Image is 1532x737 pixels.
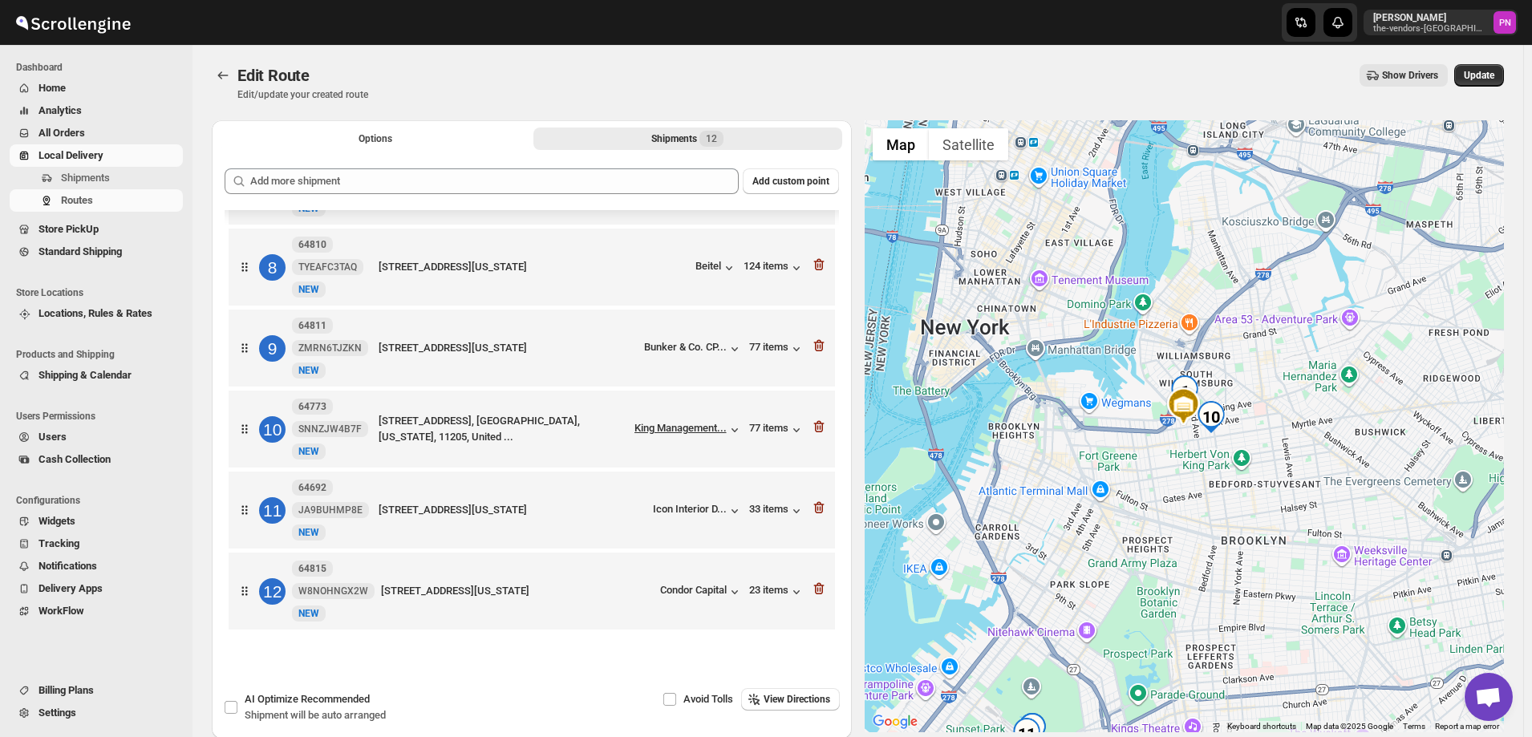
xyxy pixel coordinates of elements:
[298,504,363,516] span: JA9BUHMP8E
[39,537,79,549] span: Tracking
[10,577,183,600] button: Delivery Apps
[1373,24,1487,34] p: the-vendors-[GEOGRAPHIC_DATA]
[869,711,922,732] img: Google
[39,245,122,257] span: Standard Shipping
[298,239,326,250] b: 64810
[743,168,839,194] button: Add custom point
[10,533,183,555] button: Tracking
[39,127,85,139] span: All Orders
[1227,721,1296,732] button: Keyboard shortcuts
[39,104,82,116] span: Analytics
[1465,673,1513,721] div: Open chat
[229,391,835,468] div: 1064773SNNZJW4B7FNEW[STREET_ADDRESS], [GEOGRAPHIC_DATA], [US_STATE], 11205, United ...King Manage...
[10,600,183,622] button: WorkFlow
[651,131,723,147] div: Shipments
[212,64,234,87] button: Routes
[298,563,326,574] b: 64815
[752,175,829,188] span: Add custom point
[39,369,132,381] span: Shipping & Calendar
[245,693,370,705] span: AI Optimize
[259,578,286,605] div: 12
[749,341,805,357] button: 77 items
[749,422,805,438] button: 77 items
[359,132,392,145] span: Options
[298,284,319,295] span: NEW
[237,88,368,101] p: Edit/update your created route
[1435,722,1499,731] a: Report a map error
[10,77,183,99] button: Home
[298,585,368,597] span: W8NOHNGX2W
[869,711,922,732] a: Open this area in Google Maps (opens a new window)
[39,605,84,617] span: WorkFlow
[695,260,737,276] button: Beitel
[298,446,319,457] span: NEW
[221,128,530,150] button: All Route Options
[741,688,840,711] button: View Directions
[764,693,830,706] span: View Directions
[379,413,628,445] div: [STREET_ADDRESS], [GEOGRAPHIC_DATA], [US_STATE], 11205, United ...
[1373,11,1487,24] p: [PERSON_NAME]
[10,122,183,144] button: All Orders
[10,426,183,448] button: Users
[644,341,743,357] button: Bunker & Co. CP...
[298,320,326,331] b: 64811
[39,82,66,94] span: Home
[1169,375,1201,407] div: 1
[298,527,319,538] span: NEW
[653,503,727,515] div: Icon Interior D...
[10,167,183,189] button: Shipments
[245,709,386,721] span: Shipment will be auto arranged
[16,494,184,507] span: Configurations
[660,584,743,600] button: Condor Capital
[379,340,638,356] div: [STREET_ADDRESS][US_STATE]
[10,679,183,702] button: Billing Plans
[1364,10,1518,35] button: User menu
[749,584,805,600] button: 23 items
[39,149,103,161] span: Local Delivery
[229,553,835,630] div: 1264815W8NOHNGX2WNEW[STREET_ADDRESS][US_STATE]Condor Capital23 items
[706,132,717,145] span: 12
[39,307,152,319] span: Locations, Rules & Rates
[379,259,689,275] div: [STREET_ADDRESS][US_STATE]
[237,66,310,85] span: Edit Route
[39,582,103,594] span: Delivery Apps
[1382,69,1438,82] span: Show Drivers
[39,223,99,235] span: Store PickUp
[1360,64,1448,87] button: Show Drivers
[1403,722,1425,731] a: Terms (opens in new tab)
[61,172,110,184] span: Shipments
[39,431,67,443] span: Users
[1493,11,1516,34] span: Pramod Nair
[61,194,93,206] span: Routes
[298,261,357,273] span: TYEAFC3TAQ
[634,422,743,438] button: King Management...
[873,128,929,160] button: Show street map
[1454,64,1504,87] button: Update
[16,348,184,361] span: Products and Shipping
[39,453,111,465] span: Cash Collection
[259,254,286,281] div: 8
[10,302,183,325] button: Locations, Rules & Rates
[10,189,183,212] button: Routes
[259,497,286,524] div: 11
[644,341,727,353] div: Bunker & Co. CP...
[250,168,739,194] input: Add more shipment
[744,260,805,276] button: 124 items
[653,503,743,519] button: Icon Interior D...
[301,693,370,705] span: Recommended
[39,684,94,696] span: Billing Plans
[929,128,1008,160] button: Show satellite imagery
[749,503,805,519] button: 33 items
[298,401,326,412] b: 64773
[16,286,184,299] span: Store Locations
[13,2,133,43] img: ScrollEngine
[39,560,97,572] span: Notifications
[10,448,183,471] button: Cash Collection
[381,583,654,599] div: [STREET_ADDRESS][US_STATE]
[10,702,183,724] button: Settings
